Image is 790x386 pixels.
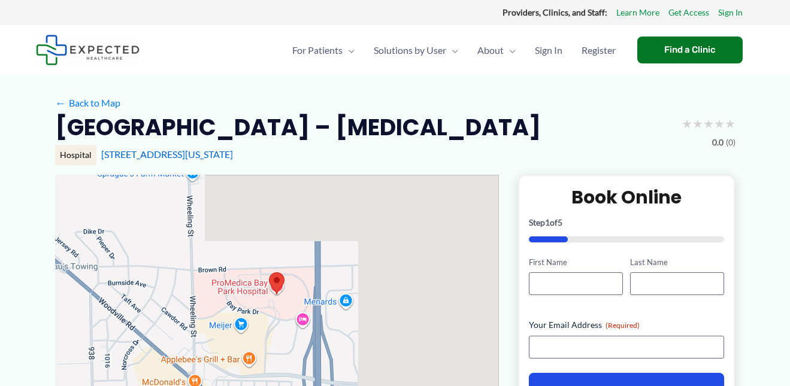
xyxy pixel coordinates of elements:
span: For Patients [292,29,343,71]
span: 0.0 [712,135,724,150]
div: Hospital [55,145,96,165]
span: ★ [692,113,703,135]
a: Get Access [668,5,709,20]
span: Menu Toggle [446,29,458,71]
p: Step of [529,218,725,227]
span: Sign In [535,29,562,71]
span: About [477,29,504,71]
img: Expected Healthcare Logo - side, dark font, small [36,35,140,65]
span: (Required) [606,321,640,330]
span: Menu Toggle [504,29,516,71]
a: Sign In [718,5,743,20]
a: [STREET_ADDRESS][US_STATE] [101,148,233,160]
a: Learn More [616,5,659,20]
span: Menu Toggle [343,29,355,71]
span: ★ [703,113,714,135]
h2: Book Online [529,186,725,209]
label: Your Email Address [529,319,725,331]
a: ←Back to Map [55,94,120,112]
a: Sign In [525,29,572,71]
label: First Name [529,257,623,268]
span: ★ [714,113,725,135]
span: (0) [726,135,735,150]
a: Register [572,29,625,71]
span: Solutions by User [374,29,446,71]
strong: Providers, Clinics, and Staff: [503,7,607,17]
span: Register [582,29,616,71]
a: For PatientsMenu Toggle [283,29,364,71]
a: Solutions by UserMenu Toggle [364,29,468,71]
label: Last Name [630,257,724,268]
span: ★ [725,113,735,135]
span: 5 [558,217,562,227]
a: AboutMenu Toggle [468,29,525,71]
h2: [GEOGRAPHIC_DATA] – [MEDICAL_DATA] [55,113,541,142]
span: 1 [545,217,550,227]
span: ← [55,97,66,108]
nav: Primary Site Navigation [283,29,625,71]
span: ★ [682,113,692,135]
a: Find a Clinic [637,37,743,63]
